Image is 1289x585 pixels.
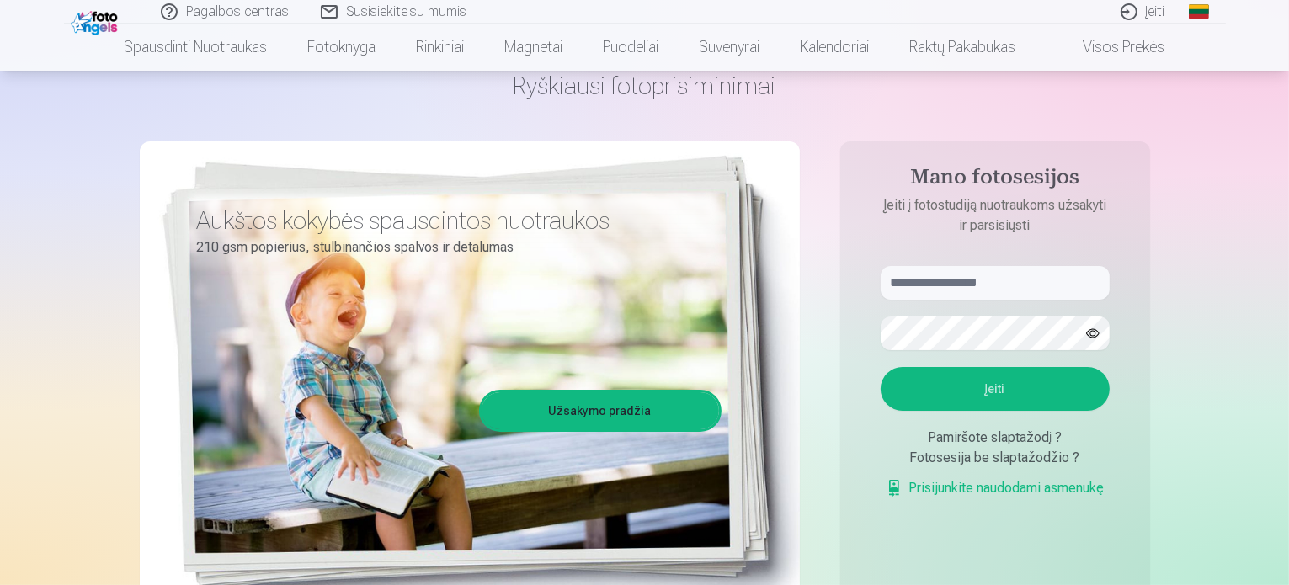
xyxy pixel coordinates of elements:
div: Pamiršote slaptažodį ? [881,428,1110,448]
h4: Mano fotosesijos [864,165,1127,195]
p: Įeiti į fotostudiją nuotraukoms užsakyti ir parsisiųsti [864,195,1127,236]
img: /fa2 [71,7,122,35]
div: Fotosesija be slaptažodžio ? [881,448,1110,468]
a: Puodeliai [583,24,679,71]
a: Užsakymo pradžia [482,392,719,429]
p: 210 gsm popierius, stulbinančios spalvos ir detalumas [197,236,709,259]
a: Kalendoriai [780,24,890,71]
a: Rinkiniai [397,24,485,71]
button: Įeiti [881,367,1110,411]
a: Visos prekės [1036,24,1185,71]
h1: Ryškiausi fotoprisiminimai [140,71,1150,101]
a: Fotoknyga [288,24,397,71]
a: Raktų pakabukas [890,24,1036,71]
a: Prisijunkite naudodami asmenukę [886,478,1105,498]
a: Magnetai [485,24,583,71]
a: Suvenyrai [679,24,780,71]
h3: Aukštos kokybės spausdintos nuotraukos [197,205,709,236]
a: Spausdinti nuotraukas [104,24,288,71]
